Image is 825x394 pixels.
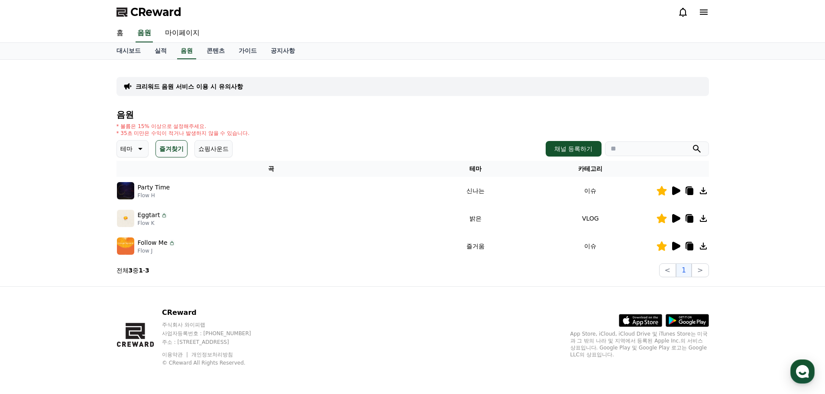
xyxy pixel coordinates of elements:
p: Party Time [138,183,170,192]
strong: 3 [129,267,133,274]
a: 실적 [148,43,174,59]
img: music [117,182,134,199]
a: 개인정보처리방침 [191,352,233,358]
td: VLOG [525,205,656,232]
td: 즐거움 [426,232,525,260]
img: music [117,210,134,227]
p: 전체 중 - [116,266,149,275]
p: Flow H [138,192,170,199]
p: CReward [162,308,268,318]
th: 곡 [116,161,426,177]
a: 이용약관 [162,352,189,358]
strong: 1 [139,267,143,274]
p: 테마 [120,143,133,155]
a: 음원 [136,24,153,42]
button: 1 [676,263,692,277]
p: 사업자등록번호 : [PHONE_NUMBER] [162,330,268,337]
strong: 3 [145,267,149,274]
a: 가이드 [232,43,264,59]
button: > [692,263,709,277]
p: App Store, iCloud, iCloud Drive 및 iTunes Store는 미국과 그 밖의 나라 및 지역에서 등록된 Apple Inc.의 서비스 상표입니다. Goo... [570,330,709,358]
h4: 음원 [116,110,709,119]
a: 크리워드 음원 서비스 이용 시 유의사항 [136,82,243,91]
a: 마이페이지 [158,24,207,42]
button: 즐겨찾기 [155,140,188,157]
p: Flow K [138,220,168,227]
button: 테마 [116,140,149,157]
td: 밝은 [426,205,525,232]
td: 이슈 [525,177,656,205]
a: 콘텐츠 [200,43,232,59]
p: * 볼륨은 15% 이상으로 설정해주세요. [116,123,250,130]
a: 대시보드 [110,43,148,59]
p: Follow Me [138,238,168,247]
td: 신나는 [426,177,525,205]
a: 음원 [177,43,196,59]
th: 테마 [426,161,525,177]
button: 채널 등록하기 [546,141,601,157]
button: 쇼핑사운드 [194,140,233,157]
a: 홈 [110,24,130,42]
a: 공지사항 [264,43,302,59]
p: © CReward All Rights Reserved. [162,359,268,366]
p: Eggtart [138,211,160,220]
img: music [117,237,134,255]
p: 주식회사 와이피랩 [162,321,268,328]
a: CReward [116,5,181,19]
p: * 35초 미만은 수익이 적거나 발생하지 않을 수 있습니다. [116,130,250,137]
td: 이슈 [525,232,656,260]
span: CReward [130,5,181,19]
p: 주소 : [STREET_ADDRESS] [162,339,268,346]
button: < [659,263,676,277]
p: Flow J [138,247,175,254]
th: 카테고리 [525,161,656,177]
